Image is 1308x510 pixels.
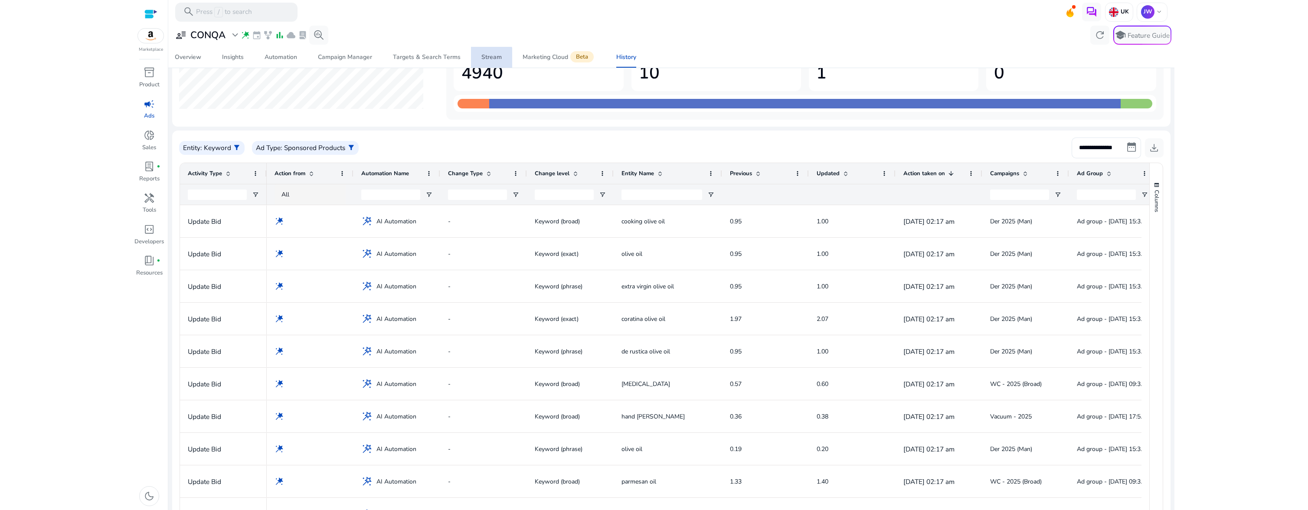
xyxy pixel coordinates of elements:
[1145,138,1164,157] button: download
[903,315,974,324] p: [DATE] 02:17 am
[200,143,231,153] p: : Keyword
[448,380,451,388] span: -
[730,282,742,291] span: 0.95
[990,250,1032,258] span: Der 2025 (Man)
[144,193,155,204] span: handyman
[730,217,742,226] span: 0.95
[139,46,163,53] p: Marketplace
[376,310,416,328] span: AI Automation
[535,477,580,486] span: Keyword (broad)
[1153,190,1161,212] span: Columns
[1077,347,1164,356] span: Ad group - [DATE] 15:30:26.183
[1077,380,1164,388] span: Ad group - [DATE] 09:38:48.763
[361,411,373,422] span: wand_stars
[134,159,165,190] a: lab_profilefiber_manual_recordReports
[570,51,594,63] span: Beta
[639,63,793,84] h1: 10
[448,170,483,177] span: Change Type
[730,477,742,486] span: 1.33
[1077,190,1136,200] input: Ad Group Filter Input
[535,380,580,388] span: Keyword (broad)
[144,161,155,172] span: lab_profile
[157,165,160,169] span: fiber_manual_record
[309,26,328,45] button: search_insights
[461,63,616,84] h1: 4940
[523,53,595,61] div: Marketing Cloud
[535,282,582,291] span: Keyword (phrase)
[535,445,582,453] span: Keyword (phrase)
[134,222,165,253] a: code_blocksDevelopers
[535,347,582,356] span: Keyword (phrase)
[252,30,262,40] span: event
[275,477,284,486] span: wand_stars
[144,112,154,121] p: Ads
[990,190,1049,200] input: Campaigns Filter Input
[990,380,1042,388] span: WC - 2025 (Broad)
[265,54,297,60] div: Automation
[134,65,165,96] a: inventory_2Product
[448,282,451,291] span: -
[621,445,642,453] span: olive oil
[990,347,1032,356] span: Der 2025 (Man)
[318,54,372,60] div: Campaign Manager
[621,315,665,323] span: coratina olive oil
[621,412,685,421] span: hand [PERSON_NAME]
[1090,26,1109,45] button: refresh
[252,191,259,198] button: Open Filter Menu
[535,217,580,226] span: Keyword (broad)
[175,54,201,60] div: Overview
[903,445,974,454] p: [DATE] 02:17 am
[535,250,579,258] span: Keyword (exact)
[1077,282,1164,291] span: Ad group - [DATE] 15:30:26.183
[990,170,1019,177] span: Campaigns
[376,408,416,425] span: AI Automation
[817,250,828,258] span: 1.00
[183,6,194,17] span: search
[138,29,164,43] img: amazon.svg
[144,67,155,78] span: inventory_2
[376,278,416,295] span: AI Automation
[188,473,259,490] p: Update Bid
[361,443,373,454] span: wand_stars
[139,81,160,89] p: Product
[144,224,155,235] span: code_blocks
[621,217,665,226] span: cooking olive oil
[144,98,155,110] span: campaign
[188,245,259,263] p: Update Bid
[1077,250,1164,258] span: Ad group - [DATE] 15:30:26.183
[817,412,828,421] span: 0.38
[730,445,742,453] span: 0.19
[275,444,284,454] span: wand_stars
[817,282,828,291] span: 1.00
[144,490,155,502] span: dark_mode
[535,190,594,200] input: Change level Filter Input
[361,313,373,324] span: wand_stars
[903,347,974,356] p: [DATE] 02:17 am
[730,170,752,177] span: Previous
[286,30,296,40] span: cloud
[214,7,222,17] span: /
[241,30,250,40] span: wand_stars
[1128,31,1170,40] p: Feature Guide
[1155,8,1163,16] span: keyboard_arrow_down
[903,170,945,177] span: Action taken on
[903,217,974,226] p: [DATE] 02:17 am
[233,144,241,152] span: filter_alt
[256,143,281,153] p: Ad Type
[730,315,742,323] span: 1.97
[448,347,451,356] span: -
[448,217,451,226] span: -
[621,380,670,388] span: [MEDICAL_DATA]
[1094,29,1105,41] span: refresh
[188,375,259,393] p: Update Bid
[175,29,186,41] span: user_attributes
[817,477,828,486] span: 1.40
[144,255,155,266] span: book_4
[157,259,160,263] span: fiber_manual_record
[1141,5,1154,19] p: JW
[990,315,1032,323] span: Der 2025 (Man)
[361,170,409,177] span: Automation Name
[361,346,373,357] span: wand_stars
[275,314,284,324] span: wand_stars
[1141,191,1148,198] button: Open Filter Menu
